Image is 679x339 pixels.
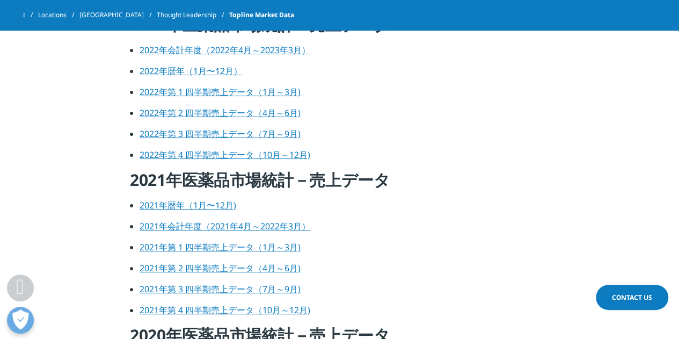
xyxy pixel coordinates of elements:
[38,5,79,25] a: Locations
[140,107,301,119] a: 2022年第 2 四半期売上データ（4月～6月)
[140,241,301,253] a: 2021年第 1 四半期売上データ（1月～3月)
[140,220,310,232] a: 2021年会計年度（2021年4月～2022年3月）
[7,307,34,334] button: 優先設定センターを開く
[157,5,229,25] a: Thought Leadership
[140,128,301,140] a: 2022年第 3 四半期売上データ（7月～9月)
[140,149,310,161] a: 2022年第 4 四半期売上データ（10月～12月)
[229,5,294,25] span: Topline Market Data
[140,86,301,98] a: 2022年第 1 四半期売上データ（1月～3月)
[612,293,652,302] span: Contact Us
[130,169,549,199] h4: 2021年医薬品市場統計－売上データ
[140,65,242,77] a: 2022年暦年（1月〜12月）
[596,285,668,310] a: Contact Us
[140,283,301,295] a: 2021年第 3 四半期売上データ（7月～9月)
[140,44,310,56] a: 2022年会計年度（2022年4月～2023年3月）
[79,5,157,25] a: [GEOGRAPHIC_DATA]
[140,304,310,316] a: 2021年第 4 四半期売上データ（10月～12月)
[140,262,301,274] a: 2021年第 2 四半期売上データ（4月～6月)
[140,199,236,211] a: 2021年暦年（1月〜12月)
